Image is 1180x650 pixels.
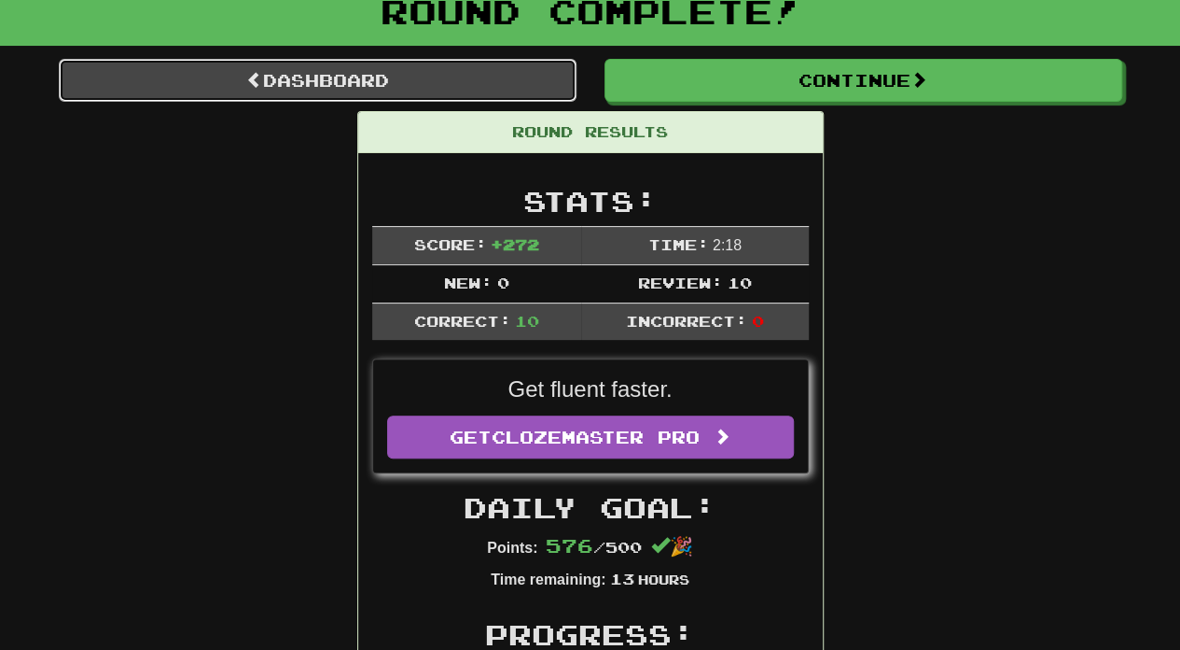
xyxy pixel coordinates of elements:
[546,538,642,556] span: / 500
[372,492,809,523] h2: Daily Goal:
[59,59,576,102] a: Dashboard
[487,540,537,556] strong: Points:
[515,312,539,330] span: 10
[546,534,593,557] span: 576
[647,235,708,253] span: Time:
[387,374,794,405] p: Get fluent faster.
[727,274,751,291] span: 10
[372,186,809,217] h2: Stats:
[387,416,794,459] a: GetClozemaster Pro
[491,235,539,253] span: + 272
[751,312,763,330] span: 0
[713,237,742,253] span: 2 : 18
[413,312,510,330] span: Correct:
[609,570,633,587] span: 13
[604,59,1122,102] button: Continue
[626,312,747,330] span: Incorrect:
[358,112,823,153] div: Round Results
[638,274,723,291] span: Review:
[492,427,700,447] span: Clozemaster Pro
[651,536,693,557] span: 🎉
[444,274,493,291] span: New:
[638,572,689,587] small: Hours
[491,572,605,587] strong: Time remaining:
[413,235,486,253] span: Score:
[496,274,508,291] span: 0
[372,619,809,650] h2: Progress:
